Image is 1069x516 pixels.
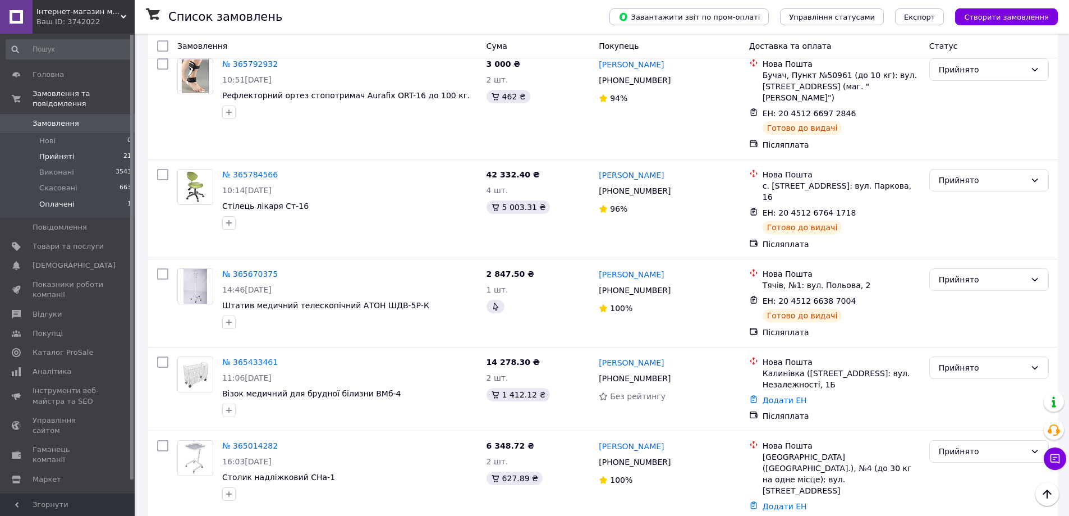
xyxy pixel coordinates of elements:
a: Візок медичний для брудної білизни ВМб-4 [222,389,401,398]
span: Замовлення [177,42,227,51]
span: Управління сайтом [33,415,104,436]
div: Готово до видачі [763,221,842,234]
span: 2 шт. [487,373,508,382]
span: 100% [610,476,632,485]
span: 0 [127,136,131,146]
a: Створити замовлення [944,12,1058,21]
span: Статус [929,42,958,51]
span: Створити замовлення [964,13,1049,21]
img: Фото товару [178,170,213,204]
span: Показники роботи компанії [33,280,104,300]
input: Пошук [6,39,132,60]
span: 10:14[DATE] [222,186,272,195]
span: 10:51[DATE] [222,75,272,84]
span: Cума [487,42,507,51]
a: Столик надліжковий СНа-1 [222,473,335,482]
a: [PERSON_NAME] [599,441,664,452]
a: Штатив медичний телескопічний АТОН ШДВ-5Р-К [222,301,429,310]
div: Готово до видачі [763,121,842,135]
span: Оплачені [39,199,75,209]
div: Нова Пошта [763,169,920,180]
span: Каталог ProSale [33,348,93,358]
a: Фото товару [177,268,213,304]
span: 96% [610,204,627,213]
div: [PHONE_NUMBER] [597,72,673,88]
button: Наверх [1035,482,1059,506]
a: № 365792932 [222,60,278,69]
span: 16:03[DATE] [222,457,272,466]
span: 2 847.50 ₴ [487,270,535,278]
span: Покупці [33,328,63,339]
span: Гаманець компанії [33,445,104,465]
div: Калинівка ([STREET_ADDRESS]: вул. Незалежності, 1Б [763,368,920,390]
span: Нові [39,136,56,146]
div: Нова Пошта [763,58,920,70]
span: 100% [610,304,632,313]
span: [DEMOGRAPHIC_DATA] [33,261,116,271]
span: Завантажити звіт по пром-оплаті [618,12,760,22]
div: Бучач, Пункт №50961 (до 10 кг): вул. [STREET_ADDRESS] (маг. "[PERSON_NAME]") [763,70,920,103]
span: 3543 [116,167,131,177]
span: 3 000 ₴ [487,60,521,69]
span: Покупець [599,42,639,51]
div: 462 ₴ [487,90,530,103]
span: 4 шт. [487,186,508,195]
span: Інтернет-магазин медтехніки та товарів для здоров'я ВаМторг [36,7,121,17]
span: 14 278.30 ₴ [487,358,540,367]
h1: Список замовлень [168,10,282,24]
span: ЕН: 20 4512 6697 2846 [763,109,856,118]
a: № 365670375 [222,270,278,278]
div: 5 003.31 ₴ [487,200,550,214]
div: Ваш ID: 3742022 [36,17,135,27]
a: Фото товару [177,58,213,94]
img: Фото товару [183,269,207,304]
span: 1 шт. [487,285,508,294]
span: Без рейтингу [610,392,666,401]
div: [PHONE_NUMBER] [597,454,673,470]
div: Прийнято [939,445,1026,458]
div: Прийнято [939,273,1026,286]
span: 6 348.72 ₴ [487,441,535,450]
a: № 365014282 [222,441,278,450]
span: 42 332.40 ₴ [487,170,540,179]
div: Прийнято [939,63,1026,76]
span: Прийняті [39,152,74,162]
a: Стілець лікаря Ст-16 [222,202,309,211]
a: № 365784566 [222,170,278,179]
div: Післяплата [763,327,920,338]
span: Маркет [33,474,61,485]
div: Нова Пошта [763,440,920,451]
span: Замовлення [33,118,79,129]
span: 14:46[DATE] [222,285,272,294]
span: Експорт [904,13,935,21]
span: 21 [123,152,131,162]
div: Нова Пошта [763,357,920,368]
button: Створити замовлення [955,8,1058,25]
a: № 365433461 [222,358,278,367]
a: Фото товару [177,357,213,392]
a: Додати ЕН [763,502,807,511]
span: Замовлення та повідомлення [33,89,135,109]
img: Фото товару [178,441,213,476]
div: [PHONE_NUMBER] [597,183,673,199]
span: ЕН: 20 4512 6764 1718 [763,208,856,217]
a: [PERSON_NAME] [599,59,664,70]
span: 2 шт. [487,457,508,466]
span: Головна [33,70,64,80]
div: 1 412.12 ₴ [487,388,550,401]
span: Управління статусами [789,13,875,21]
span: Товари та послуги [33,241,104,252]
span: ЕН: 20 4512 6638 7004 [763,296,856,305]
a: Фото товару [177,169,213,205]
span: 2 шт. [487,75,508,84]
div: [PHONE_NUMBER] [597,371,673,386]
div: Післяплата [763,410,920,422]
div: 627.89 ₴ [487,472,543,485]
span: 94% [610,94,627,103]
span: Відгуки [33,309,62,319]
span: Виконані [39,167,74,177]
span: Інструменти веб-майстра та SEO [33,386,104,406]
